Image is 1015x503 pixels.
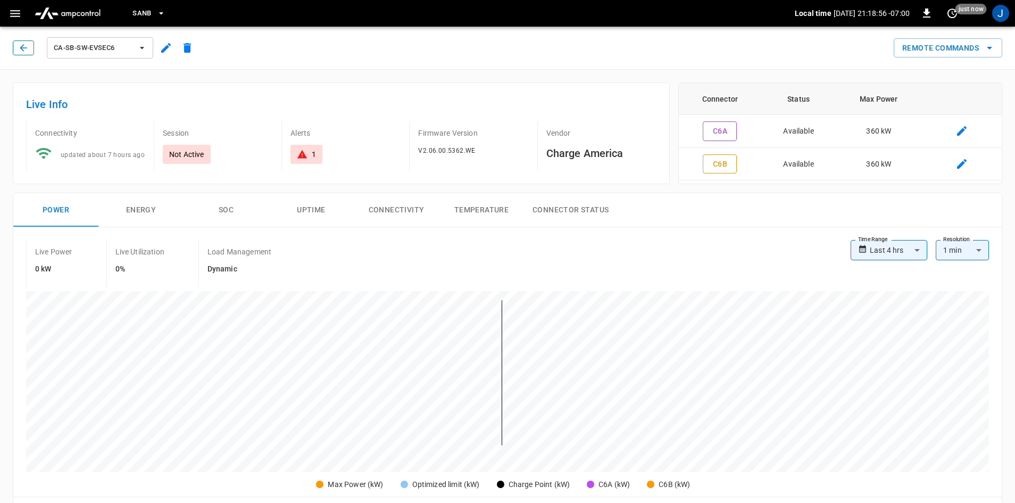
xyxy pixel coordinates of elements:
[290,128,401,138] p: Alerts
[546,145,656,162] h6: Charge America
[312,149,316,160] div: 1
[955,4,987,14] span: just now
[659,479,690,490] div: C6B (kW)
[35,246,72,257] p: Live Power
[836,83,922,115] th: Max Power
[894,38,1002,58] div: remote commands options
[354,193,439,227] button: Connectivity
[98,193,184,227] button: Energy
[61,151,145,159] span: updated about 7 hours ago
[418,128,528,138] p: Firmware Version
[834,8,910,19] p: [DATE] 21:18:56 -07:00
[35,128,145,138] p: Connectivity
[47,37,153,59] button: ca-sb-sw-evseC6
[761,83,836,115] th: Status
[936,240,989,260] div: 1 min
[836,148,922,181] td: 360 kW
[412,479,480,490] div: Optimized limit (kW)
[169,149,204,160] p: Not Active
[207,263,271,275] h6: Dynamic
[894,38,1002,58] button: Remote Commands
[703,154,737,174] button: C6B
[679,83,1002,180] table: connector table
[439,193,524,227] button: Temperature
[761,148,836,181] td: Available
[30,3,105,23] img: ampcontrol.io logo
[163,128,273,138] p: Session
[679,83,761,115] th: Connector
[858,235,888,244] label: Time Range
[35,263,72,275] h6: 0 kW
[524,193,617,227] button: Connector Status
[703,121,737,141] button: C6A
[992,5,1009,22] div: profile-icon
[132,7,152,20] span: SanB
[836,115,922,148] td: 360 kW
[128,3,170,24] button: SanB
[26,96,656,113] h6: Live Info
[418,147,475,154] span: V2.06.00.5362.WE
[13,193,98,227] button: Power
[761,115,836,148] td: Available
[944,5,961,22] button: set refresh interval
[269,193,354,227] button: Uptime
[795,8,831,19] p: Local time
[546,128,656,138] p: Vendor
[870,240,927,260] div: Last 4 hrs
[207,246,271,257] p: Load Management
[115,263,164,275] h6: 0%
[184,193,269,227] button: SOC
[943,235,970,244] label: Resolution
[598,479,630,490] div: C6A (kW)
[328,479,383,490] div: Max Power (kW)
[509,479,570,490] div: Charge Point (kW)
[54,42,132,54] span: ca-sb-sw-evseC6
[115,246,164,257] p: Live Utilization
